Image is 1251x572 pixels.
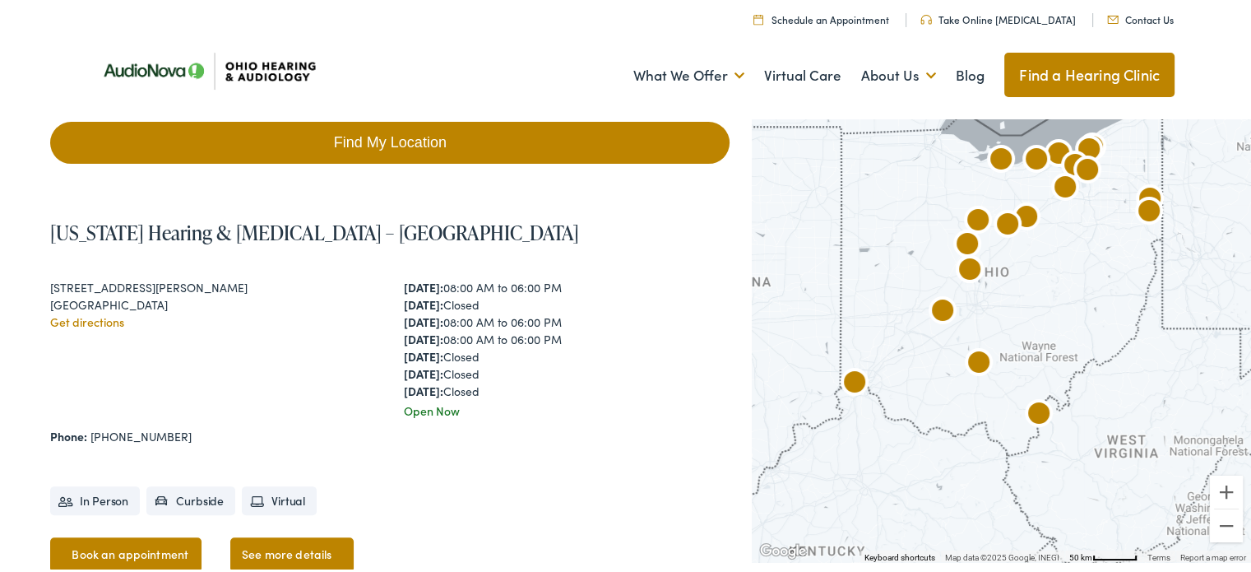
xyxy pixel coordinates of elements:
div: AudioNova [1068,150,1107,189]
a: Find a Hearing Clinic [1004,50,1175,95]
div: [STREET_ADDRESS][PERSON_NAME] [50,277,376,294]
a: Virtual Care [764,43,841,104]
strong: [DATE]: [404,328,443,345]
button: Zoom out [1210,507,1243,540]
div: Open Now [404,400,730,417]
div: AudioNova [950,249,989,289]
a: See more details [230,535,354,570]
div: AudioNova [1045,167,1085,207]
div: AudioNova [923,291,962,330]
a: Book an appointment [50,535,202,570]
li: In Person [50,484,140,513]
a: Open this area in Google Maps (opens a new window) [756,538,810,560]
div: AudioNova [1019,393,1059,433]
img: Headphones icone to schedule online hearing test in Cincinnati, OH [920,12,932,22]
div: AudioNova [835,362,874,402]
strong: [DATE]: [404,363,443,379]
div: AudioNova [988,204,1027,244]
span: Map data ©2025 Google, INEGI [945,551,1059,560]
button: Keyboard shortcuts [864,550,935,561]
li: Virtual [242,484,317,513]
strong: [DATE]: [404,294,443,310]
div: [GEOGRAPHIC_DATA] [50,294,376,311]
a: Blog [956,43,985,104]
strong: [DATE]: [404,380,443,397]
img: Google [756,538,810,560]
div: AudioNova [1055,145,1095,184]
a: [US_STATE] Hearing & [MEDICAL_DATA] – [GEOGRAPHIC_DATA] [50,216,578,244]
div: AudioNova [1069,129,1109,169]
strong: [DATE]: [404,346,443,362]
a: [PHONE_NUMBER] [90,426,192,442]
div: Ohio Hearing &#038; Audiology &#8211; Amherst [1017,139,1056,179]
img: Mail icon representing email contact with Ohio Hearing in Cincinnati, OH [1107,13,1119,21]
a: What We Offer [633,43,744,104]
button: Zoom in [1210,473,1243,506]
a: Get directions [50,311,124,328]
strong: [DATE]: [404,311,443,328]
li: Curbside [146,484,235,513]
strong: Phone: [50,426,87,442]
div: AudioNova [1129,191,1169,230]
span: 50 km [1069,551,1092,560]
div: 08:00 AM to 06:00 PM Closed 08:00 AM to 06:00 PM 08:00 AM to 06:00 PM Closed Closed Closed [404,277,730,398]
div: Ohio Hearing &#038; Audiology by AudioNova [1007,197,1046,236]
a: Terms (opens in new tab) [1147,551,1170,560]
a: Take Online [MEDICAL_DATA] [920,10,1076,24]
a: About Us [861,43,936,104]
strong: [DATE]: [404,277,443,293]
a: Schedule an Appointment [753,10,889,24]
div: Ohio Hearing &#038; Audiology by AudioNova [1073,127,1112,166]
div: AudioNova [959,342,998,382]
div: AudioNova [948,224,987,263]
a: Contact Us [1107,10,1174,24]
div: Ohio Hearing & Audiology by AudioNova [958,200,998,239]
div: AudioNova [981,139,1021,179]
button: Map Scale: 50 km per 51 pixels [1064,548,1142,560]
a: Find My Location [50,119,730,161]
div: AudioNova [1039,133,1078,173]
div: AudioNova [1130,179,1170,218]
img: Calendar Icon to schedule a hearing appointment in Cincinnati, OH [753,12,763,22]
a: Report a map error [1180,551,1246,560]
